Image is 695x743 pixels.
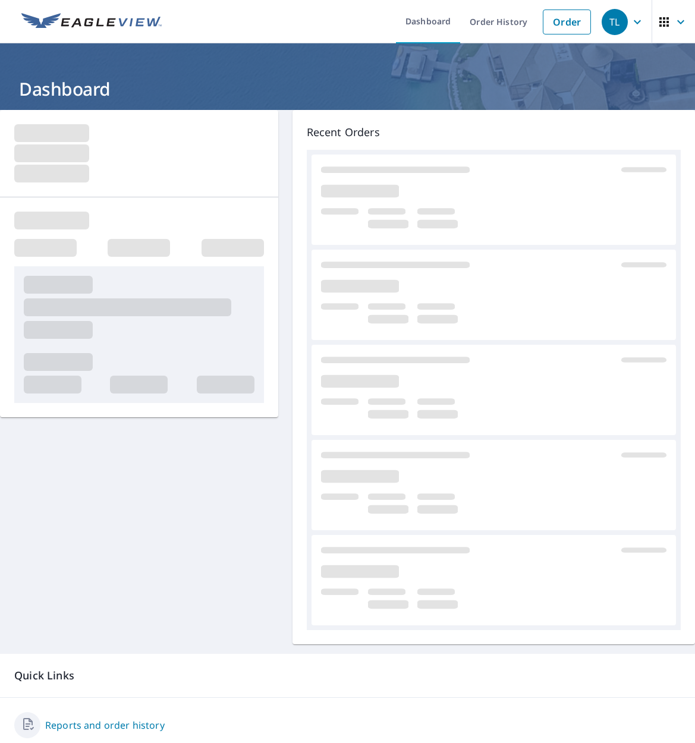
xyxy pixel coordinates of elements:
p: Recent Orders [307,124,681,140]
a: Reports and order history [45,718,165,732]
a: Order [543,10,591,34]
div: TL [602,9,628,35]
h1: Dashboard [14,77,681,101]
img: EV Logo [21,13,162,31]
p: Quick Links [14,668,681,683]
